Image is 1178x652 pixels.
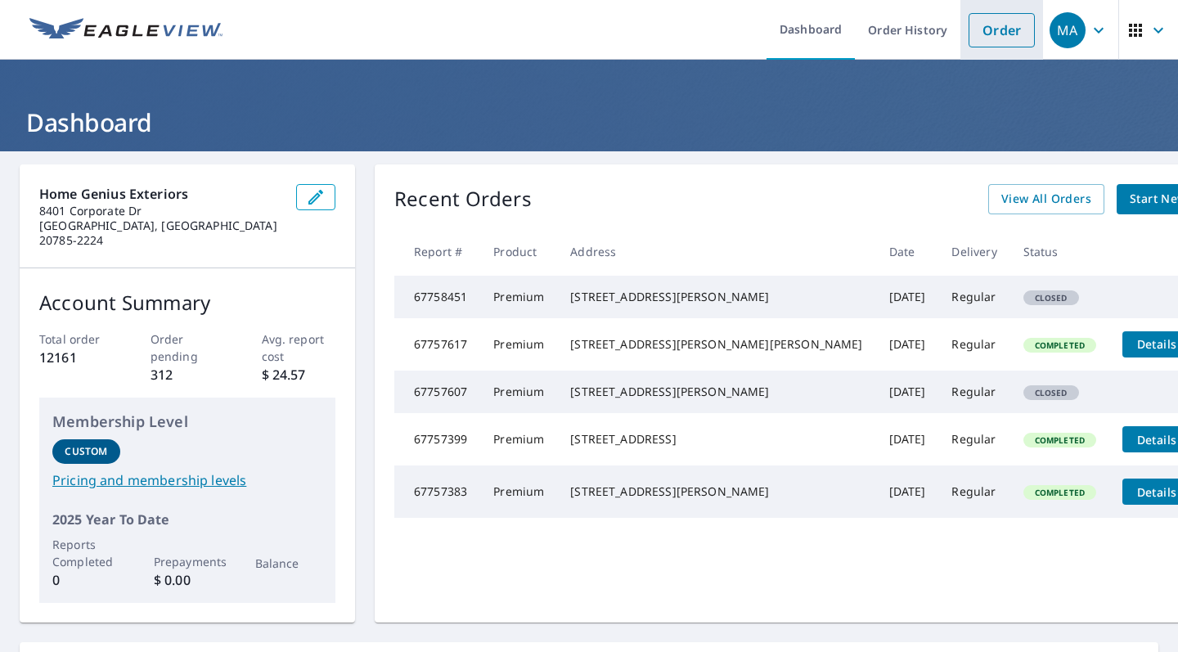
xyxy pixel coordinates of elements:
[557,227,875,276] th: Address
[154,553,222,570] p: Prepayments
[394,465,480,518] td: 67757383
[52,411,322,433] p: Membership Level
[570,483,862,500] div: [STREET_ADDRESS][PERSON_NAME]
[39,330,114,348] p: Total order
[39,218,283,248] p: [GEOGRAPHIC_DATA], [GEOGRAPHIC_DATA] 20785-2224
[1025,339,1095,351] span: Completed
[262,330,336,365] p: Avg. report cost
[480,318,557,371] td: Premium
[255,555,323,572] p: Balance
[876,371,939,413] td: [DATE]
[52,510,322,529] p: 2025 Year To Date
[394,276,480,318] td: 67758451
[938,318,1009,371] td: Regular
[394,413,480,465] td: 67757399
[262,365,336,384] p: $ 24.57
[29,18,223,43] img: EV Logo
[39,184,283,204] p: Home Genius Exteriors
[394,371,480,413] td: 67757607
[876,276,939,318] td: [DATE]
[570,384,862,400] div: [STREET_ADDRESS][PERSON_NAME]
[480,413,557,465] td: Premium
[1010,227,1109,276] th: Status
[938,227,1009,276] th: Delivery
[151,330,225,365] p: Order pending
[938,276,1009,318] td: Regular
[394,318,480,371] td: 67757617
[969,13,1035,47] a: Order
[876,413,939,465] td: [DATE]
[1025,434,1095,446] span: Completed
[938,413,1009,465] td: Regular
[876,318,939,371] td: [DATE]
[65,444,107,459] p: Custom
[988,184,1104,214] a: View All Orders
[570,336,862,353] div: [STREET_ADDRESS][PERSON_NAME][PERSON_NAME]
[394,227,480,276] th: Report #
[1025,292,1077,304] span: Closed
[938,371,1009,413] td: Regular
[154,570,222,590] p: $ 0.00
[1050,12,1086,48] div: MA
[876,465,939,518] td: [DATE]
[394,184,532,214] p: Recent Orders
[52,536,120,570] p: Reports Completed
[20,106,1158,139] h1: Dashboard
[570,289,862,305] div: [STREET_ADDRESS][PERSON_NAME]
[39,348,114,367] p: 12161
[1025,387,1077,398] span: Closed
[39,288,335,317] p: Account Summary
[876,227,939,276] th: Date
[480,276,557,318] td: Premium
[480,227,557,276] th: Product
[480,371,557,413] td: Premium
[938,465,1009,518] td: Regular
[1025,487,1095,498] span: Completed
[151,365,225,384] p: 312
[39,204,283,218] p: 8401 Corporate Dr
[52,570,120,590] p: 0
[1001,189,1091,209] span: View All Orders
[52,470,322,490] a: Pricing and membership levels
[480,465,557,518] td: Premium
[570,431,862,447] div: [STREET_ADDRESS]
